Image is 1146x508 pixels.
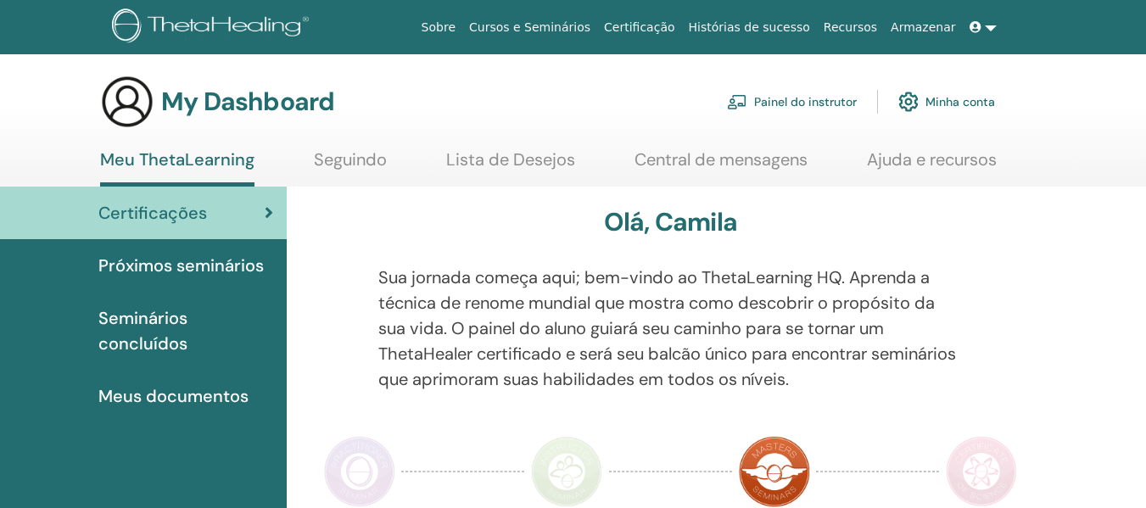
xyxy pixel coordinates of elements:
[817,12,884,43] a: Recursos
[98,200,207,226] span: Certificações
[98,253,264,278] span: Próximos seminários
[946,436,1017,507] img: Certificate of Science
[898,83,995,120] a: Minha conta
[634,149,808,182] a: Central de mensagens
[727,83,857,120] a: Painel do instrutor
[161,87,334,117] h3: My Dashboard
[884,12,962,43] a: Armazenar
[100,75,154,129] img: generic-user-icon.jpg
[597,12,681,43] a: Certificação
[324,436,395,507] img: Practitioner
[898,87,919,116] img: cog.svg
[98,383,249,409] span: Meus documentos
[739,436,810,507] img: Master
[682,12,817,43] a: Histórias de sucesso
[415,12,462,43] a: Sobre
[100,149,254,187] a: Meu ThetaLearning
[112,8,315,47] img: logo.png
[462,12,597,43] a: Cursos e Seminários
[98,305,273,356] span: Seminários concluídos
[604,207,737,237] h3: Olá, Camila
[446,149,575,182] a: Lista de Desejos
[867,149,997,182] a: Ajuda e recursos
[531,436,602,507] img: Instructor
[727,94,747,109] img: chalkboard-teacher.svg
[378,265,963,392] p: Sua jornada começa aqui; bem-vindo ao ThetaLearning HQ. Aprenda a técnica de renome mundial que m...
[314,149,387,182] a: Seguindo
